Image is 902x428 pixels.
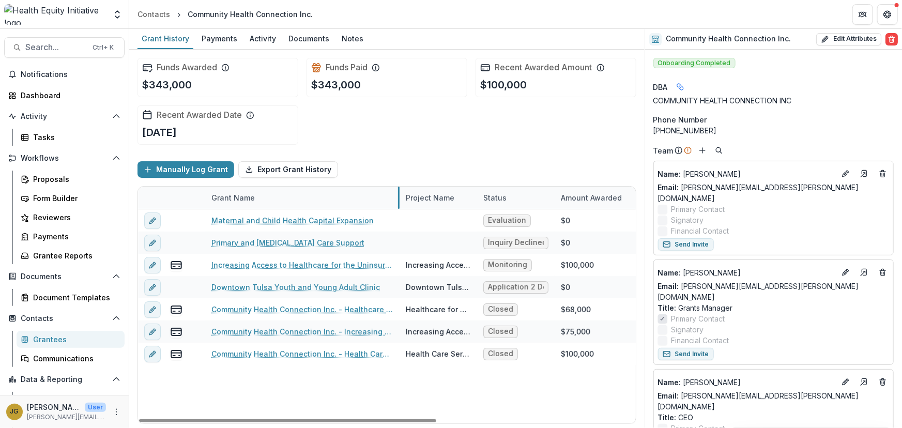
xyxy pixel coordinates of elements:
[555,187,632,209] div: Amount Awarded
[658,267,835,278] p: [PERSON_NAME]
[406,282,471,293] div: Downtown Tulsa Youth and Young Adult Clinic
[653,95,894,106] div: COMMUNITY HEALTH CONNECTION INC
[400,187,477,209] div: Project Name
[488,283,544,292] span: Application 2 Declined
[488,238,544,247] span: Inquiry Declined
[10,408,19,415] div: Jenna Grant
[137,31,193,46] div: Grant History
[110,406,123,418] button: More
[658,391,679,400] span: Email:
[406,259,471,270] div: Increasing Access to Healthcare for the Uninsured
[33,353,116,364] div: Communications
[856,374,873,390] a: Go to contact
[17,247,125,264] a: Grantee Reports
[17,331,125,348] a: Grantees
[21,90,116,101] div: Dashboard
[246,31,280,46] div: Activity
[658,377,835,388] p: [PERSON_NAME]
[85,403,106,412] p: User
[311,77,361,93] p: $343,000
[133,7,174,22] a: Contacts
[658,348,714,360] button: Send Invite
[144,346,161,362] button: edit
[33,212,116,223] div: Reviewers
[144,212,161,229] button: edit
[33,231,116,242] div: Payments
[17,209,125,226] a: Reviewers
[406,326,471,337] div: Increasing Access to Care
[561,282,570,293] div: $0
[133,7,317,22] nav: breadcrumb
[885,33,898,45] button: Delete
[658,281,889,302] a: Email: [PERSON_NAME][EMAIL_ADDRESS][PERSON_NAME][DOMAIN_NAME]
[671,215,704,225] span: Signatory
[671,225,729,236] span: Financial Contact
[4,66,125,83] button: Notifications
[488,349,513,358] span: Closed
[197,29,241,49] a: Payments
[211,348,393,359] a: Community Health Connection Inc. - Health Care Services for the Uninsured and Underinsured - 1000...
[137,29,193,49] a: Grant History
[157,63,217,72] h2: Funds Awarded
[406,348,471,359] div: Health Care Services for the Uninsured and Underinsured
[21,112,108,121] span: Activity
[658,378,681,387] span: Name :
[653,82,668,93] span: DBA
[839,266,852,279] button: Edit
[561,348,594,359] div: $100,000
[632,192,713,203] div: Amount Requested
[400,192,461,203] div: Project Name
[326,63,368,72] h2: Funds Paid
[856,165,873,182] a: Go to contact
[658,169,835,179] p: [PERSON_NAME]
[480,77,527,93] p: $100,000
[658,303,677,312] span: Title :
[488,216,526,225] span: Evaluation
[488,305,513,314] span: Closed
[211,259,393,270] a: Increasing Access to Healthcare for the Uninsured
[110,4,125,25] button: Open entity switcher
[137,9,170,20] div: Contacts
[477,192,513,203] div: Status
[561,215,570,226] div: $0
[170,303,182,316] button: view-payments
[137,161,234,178] button: Manually Log Grant
[211,304,393,315] a: Community Health Connection Inc. - Healthcare for Uninsured - 68000 - [DATE]
[658,268,681,277] span: Name :
[338,31,368,46] div: Notes
[877,4,898,25] button: Get Help
[284,29,333,49] a: Documents
[856,264,873,281] a: Go to contact
[142,125,177,140] p: [DATE]
[211,237,364,248] a: Primary and [MEDICAL_DATA] Care Support
[4,268,125,285] button: Open Documents
[632,187,736,209] div: Amount Requested
[17,289,125,306] a: Document Templates
[4,310,125,327] button: Open Contacts
[27,402,81,412] p: [PERSON_NAME]
[21,154,108,163] span: Workflows
[696,144,709,157] button: Add
[671,204,725,215] span: Primary Contact
[561,326,590,337] div: $75,000
[157,110,242,120] h2: Recent Awarded Date
[144,301,161,318] button: edit
[658,182,889,204] a: Email: [PERSON_NAME][EMAIL_ADDRESS][PERSON_NAME][DOMAIN_NAME]
[555,192,628,203] div: Amount Awarded
[839,376,852,388] button: Edit
[4,371,125,388] button: Open Data & Reporting
[852,4,873,25] button: Partners
[4,4,106,25] img: Health Equity Initiative logo
[713,144,725,157] button: Search
[406,304,471,315] div: Healthcare for Uninsured
[188,9,313,20] div: Community Health Connection Inc.
[877,266,889,279] button: Deletes
[238,161,338,178] button: Export Grant History
[658,238,714,251] button: Send Invite
[21,70,120,79] span: Notifications
[170,348,182,360] button: view-payments
[658,412,889,423] p: CEO
[671,335,729,346] span: Financial Contact
[666,35,791,43] h2: Community Health Connection Inc.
